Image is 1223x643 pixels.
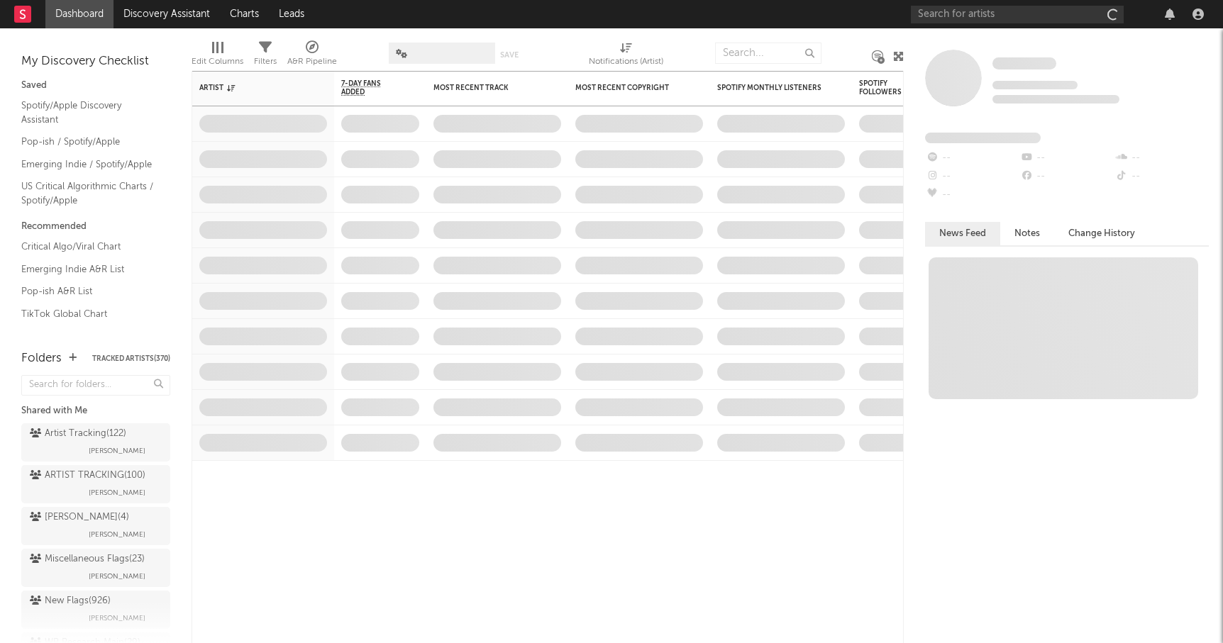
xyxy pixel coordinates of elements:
[21,134,156,150] a: Pop-ish / Spotify/Apple
[89,568,145,585] span: [PERSON_NAME]
[21,591,170,629] a: New Flags(926)[PERSON_NAME]
[89,484,145,501] span: [PERSON_NAME]
[254,53,277,70] div: Filters
[30,509,129,526] div: [PERSON_NAME] ( 4 )
[287,53,337,70] div: A&R Pipeline
[89,610,145,627] span: [PERSON_NAME]
[21,77,170,94] div: Saved
[89,526,145,543] span: [PERSON_NAME]
[925,149,1019,167] div: --
[859,79,909,96] div: Spotify Followers
[992,57,1056,69] span: Some Artist
[192,35,243,77] div: Edit Columns
[925,133,1041,143] span: Fans Added by Platform
[715,43,821,64] input: Search...
[433,84,540,92] div: Most Recent Track
[21,403,170,420] div: Shared with Me
[1114,167,1209,186] div: --
[30,551,145,568] div: Miscellaneous Flags ( 23 )
[89,442,145,459] span: [PERSON_NAME]
[21,350,62,367] div: Folders
[21,218,170,235] div: Recommended
[21,262,156,277] a: Emerging Indie A&R List
[717,84,824,92] div: Spotify Monthly Listeners
[589,53,663,70] div: Notifications (Artist)
[992,81,1078,89] span: Tracking Since: [DATE]
[992,57,1056,71] a: Some Artist
[21,507,170,545] a: [PERSON_NAME](4)[PERSON_NAME]
[21,375,170,396] input: Search for folders...
[192,53,243,70] div: Edit Columns
[21,423,170,462] a: Artist Tracking(122)[PERSON_NAME]
[992,95,1119,104] span: 0 fans last week
[21,465,170,503] a: ARTIST TRACKING(100)[PERSON_NAME]
[21,549,170,587] a: Miscellaneous Flags(23)[PERSON_NAME]
[1019,167,1114,186] div: --
[1019,149,1114,167] div: --
[21,53,170,70] div: My Discovery Checklist
[21,306,156,322] a: TikTok Global Chart
[254,35,277,77] div: Filters
[341,79,398,96] span: 7-Day Fans Added
[287,35,337,77] div: A&R Pipeline
[21,157,156,172] a: Emerging Indie / Spotify/Apple
[21,284,156,299] a: Pop-ish A&R List
[30,425,126,442] div: Artist Tracking ( 122 )
[1000,222,1054,245] button: Notes
[21,179,156,208] a: US Critical Algorithmic Charts / Spotify/Apple
[911,6,1124,23] input: Search for artists
[30,467,145,484] div: ARTIST TRACKING ( 100 )
[199,84,306,92] div: Artist
[500,51,519,59] button: Save
[575,84,682,92] div: Most Recent Copyright
[92,355,170,362] button: Tracked Artists(370)
[925,186,1019,204] div: --
[925,167,1019,186] div: --
[1114,149,1209,167] div: --
[925,222,1000,245] button: News Feed
[589,35,663,77] div: Notifications (Artist)
[21,239,156,255] a: Critical Algo/Viral Chart
[30,593,111,610] div: New Flags ( 926 )
[1054,222,1149,245] button: Change History
[21,98,156,127] a: Spotify/Apple Discovery Assistant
